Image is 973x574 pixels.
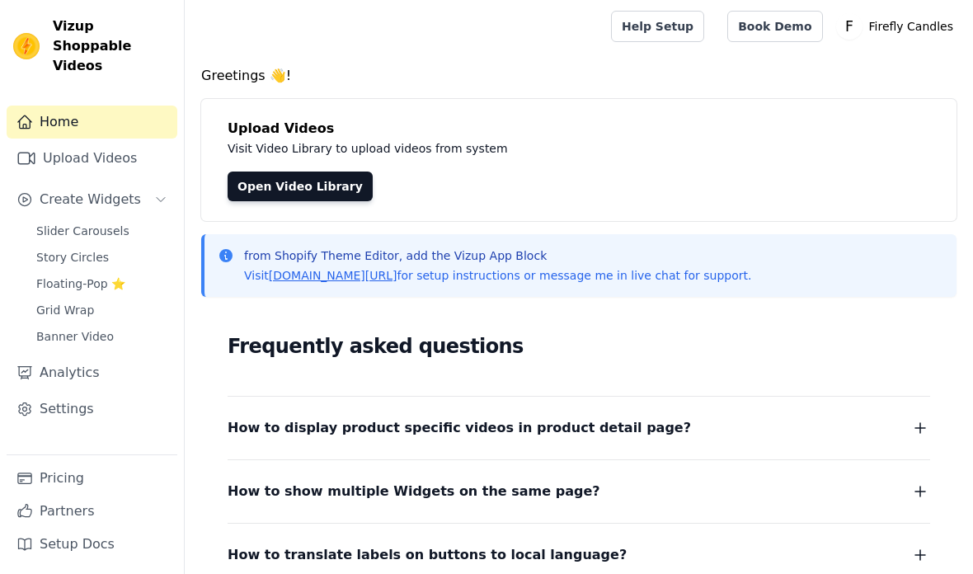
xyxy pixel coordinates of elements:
[13,33,40,59] img: Vizup
[26,325,177,348] a: Banner Video
[228,139,930,158] p: Visit Video Library to upload videos from system
[7,528,177,561] a: Setup Docs
[53,16,171,76] span: Vizup Shoppable Videos
[7,142,177,175] a: Upload Videos
[228,416,691,440] span: How to display product specific videos in product detail page?
[7,393,177,426] a: Settings
[863,12,960,41] p: Firefly Candles
[7,106,177,139] a: Home
[40,190,141,209] span: Create Widgets
[36,275,125,292] span: Floating-Pop ⭐
[228,480,930,503] button: How to show multiple Widgets on the same page?
[7,183,177,216] button: Create Widgets
[7,356,177,389] a: Analytics
[26,246,177,269] a: Story Circles
[727,11,822,42] a: Book Demo
[228,416,930,440] button: How to display product specific videos in product detail page?
[36,223,129,239] span: Slider Carousels
[228,480,600,503] span: How to show multiple Widgets on the same page?
[228,330,930,363] h2: Frequently asked questions
[201,66,957,86] h4: Greetings 👋!
[269,269,397,282] a: [DOMAIN_NAME][URL]
[244,247,751,264] p: from Shopify Theme Editor, add the Vizup App Block
[7,495,177,528] a: Partners
[228,172,373,201] a: Open Video Library
[611,11,704,42] a: Help Setup
[36,302,94,318] span: Grid Wrap
[36,249,109,266] span: Story Circles
[26,299,177,322] a: Grid Wrap
[228,543,627,567] span: How to translate labels on buttons to local language?
[36,328,114,345] span: Banner Video
[836,12,960,41] button: F Firefly Candles
[7,462,177,495] a: Pricing
[228,119,930,139] h4: Upload Videos
[26,219,177,242] a: Slider Carousels
[26,272,177,295] a: Floating-Pop ⭐
[244,267,751,284] p: Visit for setup instructions or message me in live chat for support.
[845,18,853,35] text: F
[228,543,930,567] button: How to translate labels on buttons to local language?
